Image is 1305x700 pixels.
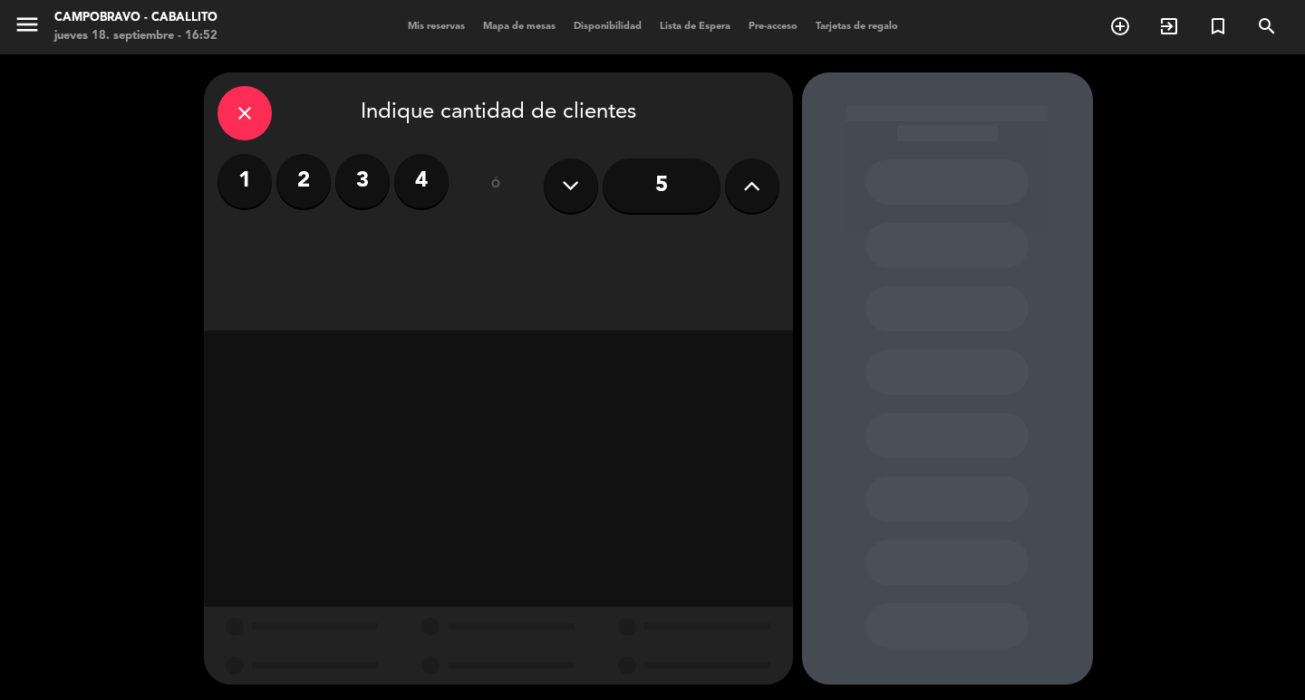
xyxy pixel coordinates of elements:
label: 4 [394,154,449,208]
span: Disponibilidad [565,22,651,32]
span: Mapa de mesas [474,22,565,32]
div: ó [467,154,526,217]
label: 3 [335,154,390,208]
div: jueves 18. septiembre - 16:52 [54,27,217,45]
div: Campobravo - caballito [54,9,217,27]
button: menu [14,11,41,44]
span: Tarjetas de regalo [807,22,907,32]
label: 2 [276,154,331,208]
i: add_circle_outline [1109,15,1131,37]
i: exit_to_app [1158,15,1180,37]
i: close [234,102,256,124]
span: Pre-acceso [739,22,807,32]
label: 1 [217,154,272,208]
span: Lista de Espera [651,22,739,32]
i: menu [14,11,41,38]
span: Mis reservas [399,22,474,32]
div: Indique cantidad de clientes [217,86,779,140]
i: search [1256,15,1278,37]
i: turned_in_not [1207,15,1229,37]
